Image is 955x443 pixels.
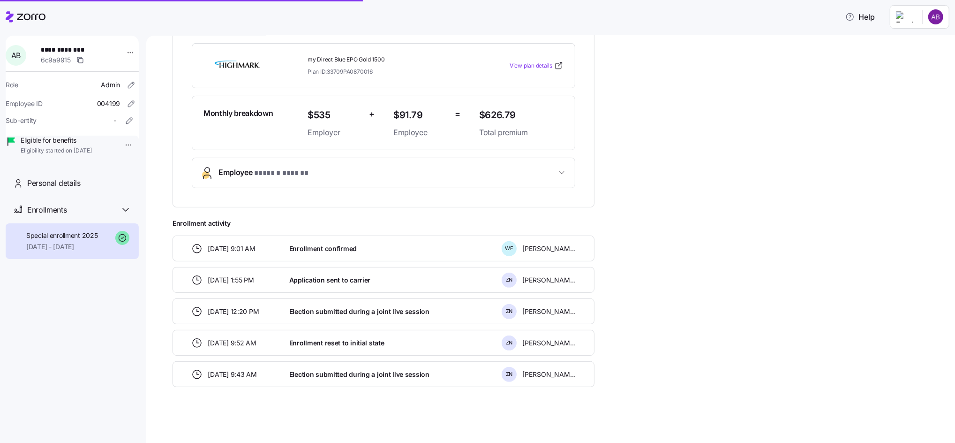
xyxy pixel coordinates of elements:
[308,127,361,138] span: Employer
[522,275,576,285] span: [PERSON_NAME]
[6,80,18,90] span: Role
[506,309,513,314] span: Z N
[308,107,361,123] span: $535
[289,275,370,285] span: Application sent to carrier
[455,107,460,121] span: =
[522,307,576,316] span: [PERSON_NAME]
[308,56,472,64] span: my Direct Blue EPO Gold 1500
[208,370,257,379] span: [DATE] 9:43 AM
[208,275,254,285] span: [DATE] 1:55 PM
[27,177,81,189] span: Personal details
[26,242,98,252] span: [DATE] - [DATE]
[6,99,43,108] span: Employee ID
[113,116,116,125] span: -
[208,244,256,253] span: [DATE] 9:01 AM
[522,370,576,379] span: [PERSON_NAME]
[506,340,513,345] span: Z N
[26,231,98,240] span: Special enrollment 2025
[203,107,273,119] span: Monthly breakdown
[845,11,875,23] span: Help
[479,127,564,138] span: Total premium
[369,107,375,121] span: +
[6,116,37,125] span: Sub-entity
[101,80,120,90] span: Admin
[896,11,915,23] img: Employer logo
[21,136,92,145] span: Eligible for benefits
[928,9,943,24] img: c6b7e62a50e9d1badab68c8c9b51d0dd
[11,52,21,59] span: A B
[510,61,564,70] a: View plan details
[308,68,373,76] span: Plan ID: 33709PA0870016
[838,8,882,26] button: Help
[522,244,576,253] span: [PERSON_NAME]
[173,219,594,228] span: Enrollment activity
[203,55,271,76] img: Highmark BlueCross BlueShield
[21,147,92,155] span: Eligibility started on [DATE]
[522,338,576,348] span: [PERSON_NAME]
[510,61,552,70] span: View plan details
[289,244,357,253] span: Enrollment confirmed
[27,204,67,216] span: Enrollments
[97,99,120,108] span: 004199
[479,107,564,123] span: $626.79
[393,127,447,138] span: Employee
[218,167,311,179] span: Employee
[41,55,71,65] span: 6c9a9915
[289,307,429,316] span: Election submitted during a joint live session
[506,277,513,283] span: Z N
[289,370,429,379] span: Election submitted during a joint live session
[506,372,513,377] span: Z N
[505,246,513,251] span: W F
[393,107,447,123] span: $91.79
[208,307,259,316] span: [DATE] 12:20 PM
[208,338,256,348] span: [DATE] 9:52 AM
[289,338,384,348] span: Enrollment reset to initial state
